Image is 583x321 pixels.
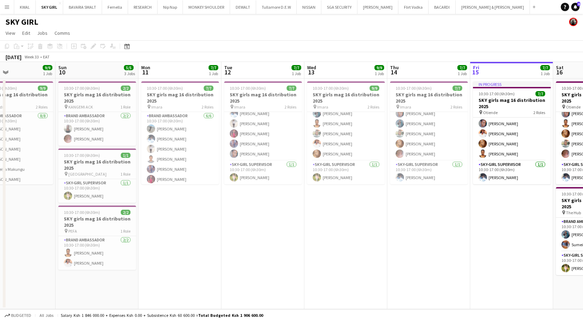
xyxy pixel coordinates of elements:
span: Total Budgeted Ksh 1 906 600.00 [198,313,263,318]
a: Edit [19,29,33,38]
a: Jobs [34,29,50,38]
div: Salary Ksh 1 846 000.00 + Expenses Ksh 0.00 + Subsistence Ksh 60 600.00 = [61,313,263,318]
span: Comms [54,30,70,36]
button: Nip Nap [158,0,183,14]
button: BAVARIA SMALT [63,0,102,14]
app-user-avatar: simon yonni [569,18,577,26]
a: 4 [571,3,580,11]
button: SKY GIRL [36,0,63,14]
button: RESEARCH [128,0,158,14]
span: View [6,30,15,36]
button: Tullamore D.E.W [256,0,297,14]
span: All jobs [38,313,55,318]
span: 4 [577,2,580,6]
a: Comms [52,29,73,38]
h1: SKY GIRL [6,17,38,27]
div: EAT [43,54,50,59]
span: Budgeted [11,313,31,318]
button: [PERSON_NAME] [357,0,398,14]
span: Jobs [37,30,48,36]
button: MONKEY SHOULDER [183,0,230,14]
button: BACARDI [429,0,456,14]
button: KWAL [14,0,36,14]
button: NISSAN [297,0,321,14]
button: Budgeted [3,312,32,319]
button: DEWALT [230,0,256,14]
button: [PERSON_NAME] & [PERSON_NAME] [456,0,530,14]
div: [DATE] [6,54,22,61]
a: View [3,29,18,38]
button: Femella [102,0,128,14]
button: Flirt Vodka [398,0,429,14]
span: Week 33 [23,54,40,59]
span: Edit [22,30,30,36]
button: SGA SECURITY [321,0,357,14]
